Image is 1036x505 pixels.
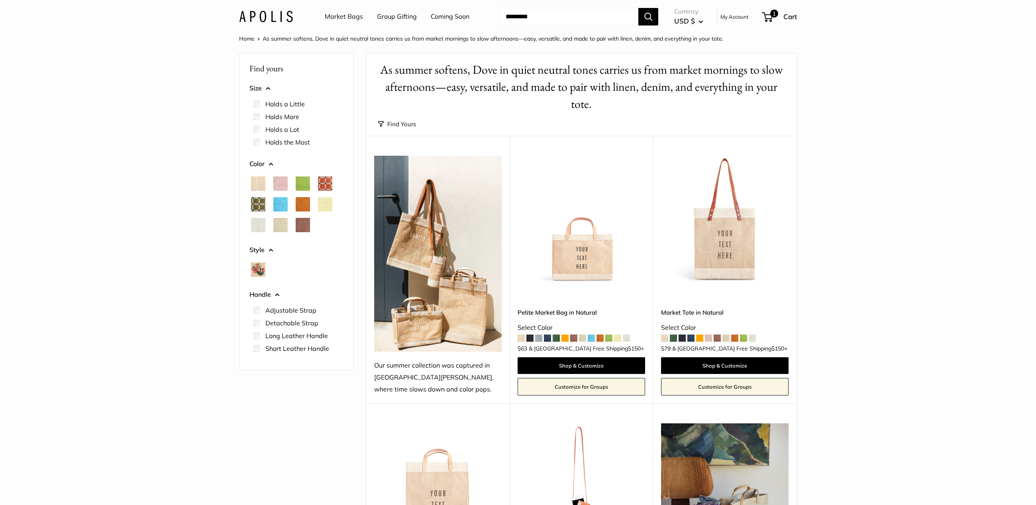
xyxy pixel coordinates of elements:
a: Market Tote in Natural [661,308,789,317]
a: Customize for Groups [661,378,789,395]
div: Our summer collection was captured in [GEOGRAPHIC_DATA][PERSON_NAME], where time slows down and c... [374,360,502,395]
button: Natural [251,176,265,191]
label: Short Leather Handle [265,344,329,353]
button: Cobalt [273,197,288,211]
span: $150 [628,345,641,352]
label: Holds More [265,112,299,121]
span: 1 [770,10,778,18]
span: $63 [518,345,527,352]
span: $150 [771,345,784,352]
span: $79 [661,345,671,352]
button: Chenille Window Sage [251,197,265,211]
nav: Breadcrumb [239,33,723,44]
button: Blush [273,176,288,191]
a: Petite Market Bag in Natural [518,308,645,317]
a: Group Gifting [377,11,417,23]
button: Color [249,158,343,170]
label: Holds a Lot [265,125,299,134]
span: USD $ [674,17,695,25]
img: description_Make it yours with custom printed text. [661,156,789,283]
img: Petite Market Bag in Natural [518,156,645,283]
span: Cart [783,12,797,21]
span: & [GEOGRAPHIC_DATA] Free Shipping + [529,346,644,351]
label: Holds the Most [265,137,310,147]
img: Apolis [239,11,293,22]
button: Daisy [318,197,332,211]
label: Long Leather Handle [265,331,328,341]
img: Our summer collection was captured in Todos Santos, where time slows down and color pops. [374,156,502,352]
span: & [GEOGRAPHIC_DATA] Free Shipping + [672,346,787,351]
button: Handle [249,289,343,301]
button: Cognac [296,197,310,211]
label: Adjustable Strap [265,305,316,315]
a: Market Bags [325,11,363,23]
button: Size [249,82,343,94]
button: Style [249,244,343,256]
span: Currency [674,6,703,17]
input: Search... [499,8,638,25]
a: description_Make it yours with custom printed text.description_The Original Market bag in its 4 n... [661,156,789,283]
button: Find Yours [378,119,416,130]
a: Shop & Customize [661,357,789,374]
a: Petite Market Bag in Naturaldescription_Effortless style that elevates every moment [518,156,645,283]
div: Select Color [518,322,645,334]
a: Coming Soon [431,11,469,23]
label: Detachable Strap [265,318,318,328]
button: Strawberrys [251,262,265,277]
button: Dove [251,218,265,232]
h1: As summer softens, Dove in quiet neutral tones carries us from market mornings to slow afternoons... [378,61,785,113]
span: As summer softens, Dove in quiet neutral tones carries us from market mornings to slow afternoons... [263,35,723,42]
label: Holds a Little [265,99,305,109]
button: Mustang [296,218,310,232]
div: Select Color [661,322,789,334]
a: Shop & Customize [518,357,645,374]
button: Search [638,8,658,25]
a: My Account [720,12,749,22]
a: 1 Cart [763,10,797,23]
button: Chenille Window Brick [318,176,332,191]
button: Mint Sorbet [273,218,288,232]
a: Home [239,35,255,42]
p: Find yours [249,61,343,76]
a: Customize for Groups [518,378,645,395]
button: USD $ [674,15,703,27]
button: Chartreuse [296,176,310,191]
